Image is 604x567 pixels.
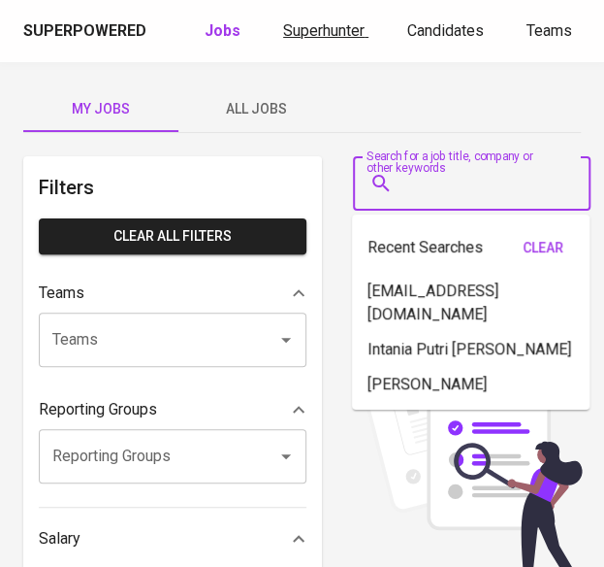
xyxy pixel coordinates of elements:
[190,97,322,121] span: All Jobs
[39,282,84,305] p: Teams
[205,21,240,40] b: Jobs
[35,97,167,121] span: My Jobs
[23,20,150,43] a: Superpowered
[407,19,488,44] a: Candidates
[272,443,300,470] button: Open
[39,390,306,429] div: Reporting Groups
[39,172,306,203] h6: Filters
[39,218,306,254] button: Clear All filters
[367,338,571,361] p: Intania Putri [PERSON_NAME]
[512,230,574,266] button: clear
[526,21,572,40] span: Teams
[54,224,291,249] span: Clear All filters
[39,519,306,558] div: Salary
[205,19,244,44] a: Jobs
[283,21,365,40] span: Superhunter
[520,236,566,260] span: clear
[39,274,306,313] div: Teams
[526,19,576,44] a: Teams
[39,398,157,421] p: Reporting Groups
[39,527,80,550] p: Salary
[272,326,300,353] button: Open
[23,20,146,43] div: Superpowered
[407,21,484,40] span: Candidates
[283,19,368,44] a: Superhunter
[367,373,487,396] p: [PERSON_NAME]
[367,230,574,266] div: Recent Searches
[367,280,574,326] p: [EMAIL_ADDRESS][DOMAIN_NAME]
